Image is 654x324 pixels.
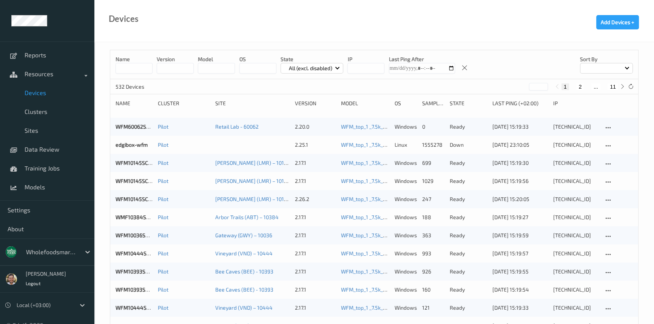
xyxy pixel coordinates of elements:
a: Pilot [158,196,168,202]
button: 2 [576,83,584,90]
a: WMF10384SCL050 [116,214,161,220]
div: 2.17.1 [295,177,336,185]
p: State [281,55,344,63]
a: Pilot [158,160,168,166]
div: 2.26.2 [295,195,336,203]
div: [TECHNICAL_ID] [553,286,598,293]
button: Add Devices + [596,15,639,29]
div: 2.17.1 [295,159,336,167]
div: 1555278 [422,141,444,149]
p: Name [116,55,153,63]
p: ready [450,268,487,275]
div: [DATE] 15:19:33 [492,123,548,131]
p: IP [347,55,384,63]
a: edgibox-wfm [116,141,148,148]
p: windows [395,123,417,131]
a: Pilot [158,232,168,238]
div: ip [553,100,598,107]
a: Pilot [158,268,168,275]
p: windows [395,195,417,203]
a: WFM60062SCL200 [116,123,161,130]
p: ready [450,123,487,131]
p: linux [395,141,417,149]
p: ready [450,177,487,185]
div: Site [215,100,290,107]
div: Last Ping (+02:00) [492,100,548,107]
a: WFM_top_1 _7.5k_Training [DATE] up-to-date [DATE] 11:12 [DATE] 11:12 Auto Save [341,141,531,148]
a: WFM_top_1 _7.5k_Training [DATE] up-to-date [DATE] 11:12 [DATE] 11:12 Auto Save [341,214,531,220]
a: WFM_top_1 _7.5k_Training [DATE] up-to-date [DATE] 11:12 [DATE] 11:12 Auto Save [341,178,531,184]
div: 1029 [422,177,444,185]
div: [DATE] 15:19:54 [492,286,548,293]
div: Samples [422,100,444,107]
a: WFM10444SCL032 [116,304,161,311]
div: [DATE] 15:19:59 [492,232,548,239]
p: windows [395,232,417,239]
div: 2.17.1 [295,304,336,312]
a: WFM10145SCL056 [116,178,160,184]
div: [DATE] 23:10:05 [492,141,548,149]
div: 993 [422,250,444,257]
p: windows [395,286,417,293]
p: version [157,55,194,63]
a: Gateway (GWY) – 10036 [215,232,272,238]
div: 926 [422,268,444,275]
p: ready [450,195,487,203]
div: 2.20.0 [295,123,336,131]
div: Devices [109,15,139,23]
a: Retail Lab - 60062 [215,123,259,130]
a: WFM10393SCL015 [116,286,159,293]
a: WFM_top_1 _7.5k_Training [DATE] up-to-date [DATE] 11:12 [DATE] 11:12 Auto Save [341,160,531,166]
div: [TECHNICAL_ID] [553,304,598,312]
a: [PERSON_NAME] (LMR) – 10145 [215,196,290,202]
div: 188 [422,213,444,221]
div: Name [116,100,153,107]
a: WFM_top_1 _7.5k_Training [DATE] up-to-date [DATE] 11:12 [DATE] 11:12 Auto Save [341,286,531,293]
a: Pilot [158,214,168,220]
div: [TECHNICAL_ID] [553,159,598,167]
div: [TECHNICAL_ID] [553,268,598,275]
a: Pilot [158,250,168,256]
p: down [450,141,487,149]
div: [DATE] 15:19:27 [492,213,548,221]
div: version [295,100,336,107]
a: WFM10145SCL048 [116,196,160,202]
a: [PERSON_NAME] (LMR) – 10145 [215,160,290,166]
a: WFM10036SCL034 [116,232,160,238]
p: ready [450,232,487,239]
a: [PERSON_NAME] (LMR) – 10145 [215,178,290,184]
a: WFM_top_1 _7.5k_Training [DATE] up-to-date [DATE] 11:12 [DATE] 11:12 Auto Save [341,250,531,256]
div: Model [341,100,389,107]
a: WFM_top_1 _7.5k_Training [DATE] up-to-date [DATE] 11:12 [DATE] 11:12 Auto Save [341,304,531,311]
div: 0 [422,123,444,131]
div: [TECHNICAL_ID] [553,195,598,203]
p: windows [395,177,417,185]
div: [TECHNICAL_ID] [553,141,598,149]
a: WFM10444SCL035 [116,250,161,256]
a: WFM10145SCL057 [116,160,159,166]
a: Pilot [158,178,168,184]
div: 2.25.1 [295,141,336,149]
div: State [450,100,487,107]
div: [DATE] 15:19:33 [492,304,548,312]
a: Vineyard (VND) – 10444 [215,250,273,256]
div: [TECHNICAL_ID] [553,250,598,257]
p: windows [395,304,417,312]
a: WFM_top_1 _7.5k_Training [DATE] up-to-date [DATE] 11:12 [DATE] 11:12 Auto Save [341,232,531,238]
div: 160 [422,286,444,293]
a: Pilot [158,123,168,130]
p: OS [239,55,276,63]
div: 2.17.1 [295,232,336,239]
a: WFM_top_1 _7.5k_Training [DATE] up-to-date [DATE] 11:12 [DATE] 11:12 Auto Save [341,123,531,130]
button: 1 [561,83,569,90]
div: 2.17.1 [295,286,336,293]
a: Pilot [158,141,168,148]
a: WFM_top_1 _7.5k_Training [DATE] up-to-date [DATE] 11:12 [DATE] 11:12 Auto Save [341,268,531,275]
div: 2.17.1 [295,250,336,257]
p: windows [395,159,417,167]
div: 363 [422,232,444,239]
div: [TECHNICAL_ID] [553,177,598,185]
div: [TECHNICAL_ID] [553,213,598,221]
a: Bee Caves (BEE) - 10393 [215,286,273,293]
a: Arbor Trails (ABT) – 10384 [215,214,279,220]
